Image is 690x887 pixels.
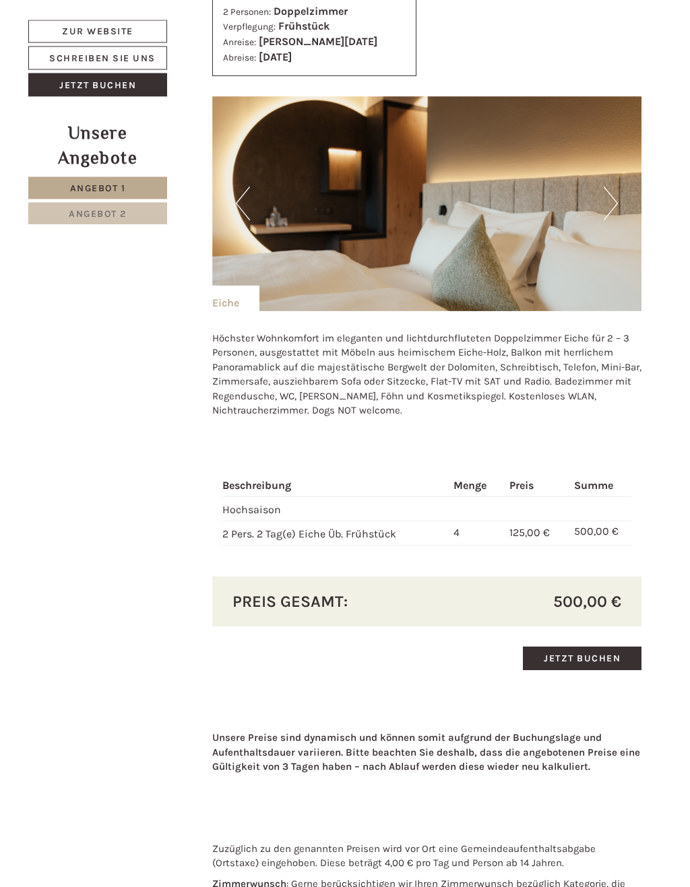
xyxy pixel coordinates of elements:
[504,476,569,497] th: Preis
[509,527,550,539] span: 125,00 €
[259,51,292,64] b: [DATE]
[278,20,330,33] b: Frühstück
[223,53,256,63] small: Abreise:
[344,355,429,379] button: Senden
[448,522,503,546] td: 4
[222,591,427,614] div: Preis gesamt:
[223,38,256,48] small: Anreise:
[212,286,259,312] div: Eiche
[70,183,126,194] span: Angebot 1
[259,36,377,48] b: [PERSON_NAME][DATE]
[223,7,271,18] small: 2 Personen:
[28,46,167,70] a: Schreiben Sie uns
[553,591,621,614] span: 500,00 €
[523,647,641,671] a: Jetzt buchen
[20,65,219,75] small: 11:27
[212,732,640,773] strong: Unsere Preise sind dynamisch und können somit aufgrund der Buchungslage und Aufenthaltsdauer vari...
[223,22,276,32] small: Verpflegung:
[28,121,167,170] div: Unsere Angebote
[274,5,348,18] b: Doppelzimmer
[28,20,167,43] a: Zur Website
[448,476,503,497] th: Menge
[569,476,631,497] th: Summe
[569,522,631,546] td: 500,00 €
[69,208,127,220] span: Angebot 2
[173,10,255,33] div: Donnerstag
[212,97,642,312] img: image
[212,843,642,872] p: Zuzüglich zu den genannten Preisen wird vor Ort eine Gemeindeaufenthaltsabgabe (Ortstaxe) eingeho...
[222,522,449,546] td: 2 Pers. 2 Tag(e) Eiche Üb. Frühstück
[236,187,250,221] button: Previous
[212,332,642,419] p: Höchster Wohnkomfort im eleganten und lichtdurchfluteten Doppelzimmer Eiche für 2 – 3 Personen, a...
[222,498,449,522] td: Hochsaison
[222,476,449,497] th: Beschreibung
[20,39,219,50] div: Hotel B&B Feldmessner
[28,73,167,97] a: Jetzt buchen
[10,36,226,77] div: Guten Tag, wie können wir Ihnen helfen?
[604,187,618,221] button: Next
